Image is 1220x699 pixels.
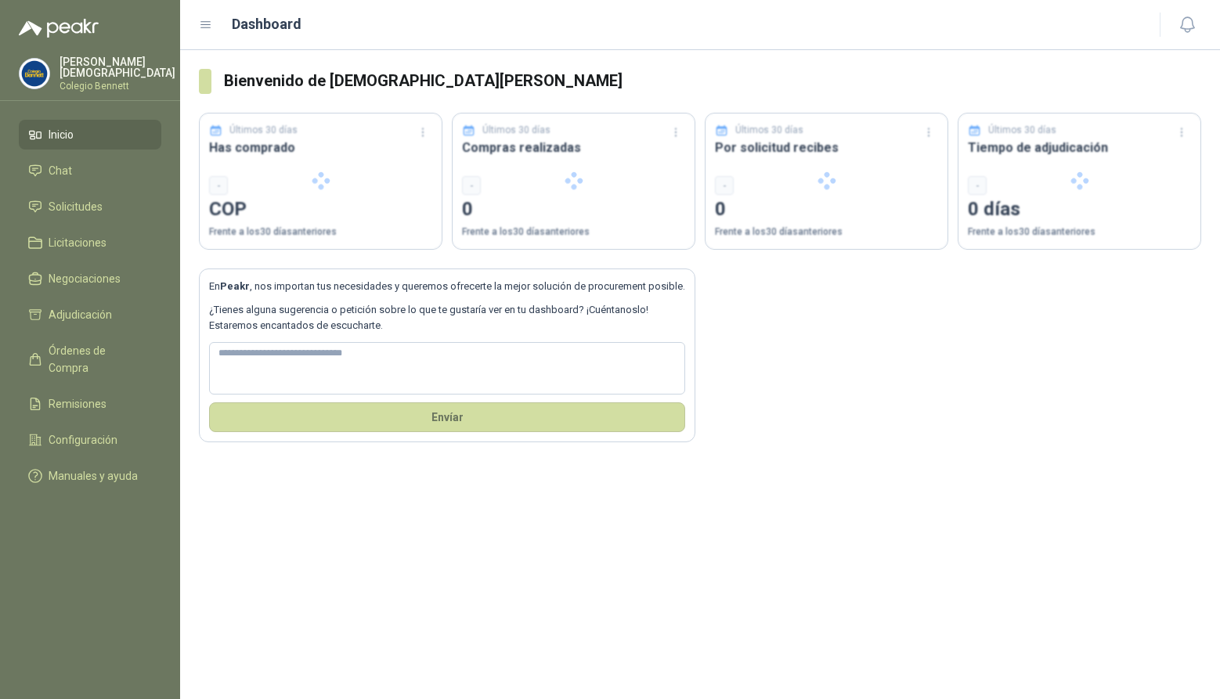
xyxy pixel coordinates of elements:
a: Licitaciones [19,228,161,258]
span: Manuales y ayuda [49,467,138,485]
p: Colegio Bennett [60,81,175,91]
button: Envíar [209,402,685,432]
b: Peakr [220,280,250,292]
span: Licitaciones [49,234,106,251]
span: Negociaciones [49,270,121,287]
a: Inicio [19,120,161,150]
p: ¿Tienes alguna sugerencia o petición sobre lo que te gustaría ver en tu dashboard? ¡Cuéntanoslo! ... [209,302,685,334]
a: Solicitudes [19,192,161,222]
h3: Bienvenido de [DEMOGRAPHIC_DATA][PERSON_NAME] [224,69,1201,93]
span: Inicio [49,126,74,143]
h1: Dashboard [232,13,301,35]
a: Remisiones [19,389,161,419]
a: Chat [19,156,161,186]
img: Company Logo [20,59,49,88]
span: Solicitudes [49,198,103,215]
a: Negociaciones [19,264,161,294]
p: En , nos importan tus necesidades y queremos ofrecerte la mejor solución de procurement posible. [209,279,685,294]
span: Adjudicación [49,306,112,323]
p: [PERSON_NAME] [DEMOGRAPHIC_DATA] [60,56,175,78]
a: Adjudicación [19,300,161,330]
span: Órdenes de Compra [49,342,146,377]
a: Órdenes de Compra [19,336,161,383]
a: Manuales y ayuda [19,461,161,491]
span: Chat [49,162,72,179]
span: Configuración [49,431,117,449]
span: Remisiones [49,395,106,413]
img: Logo peakr [19,19,99,38]
a: Configuración [19,425,161,455]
